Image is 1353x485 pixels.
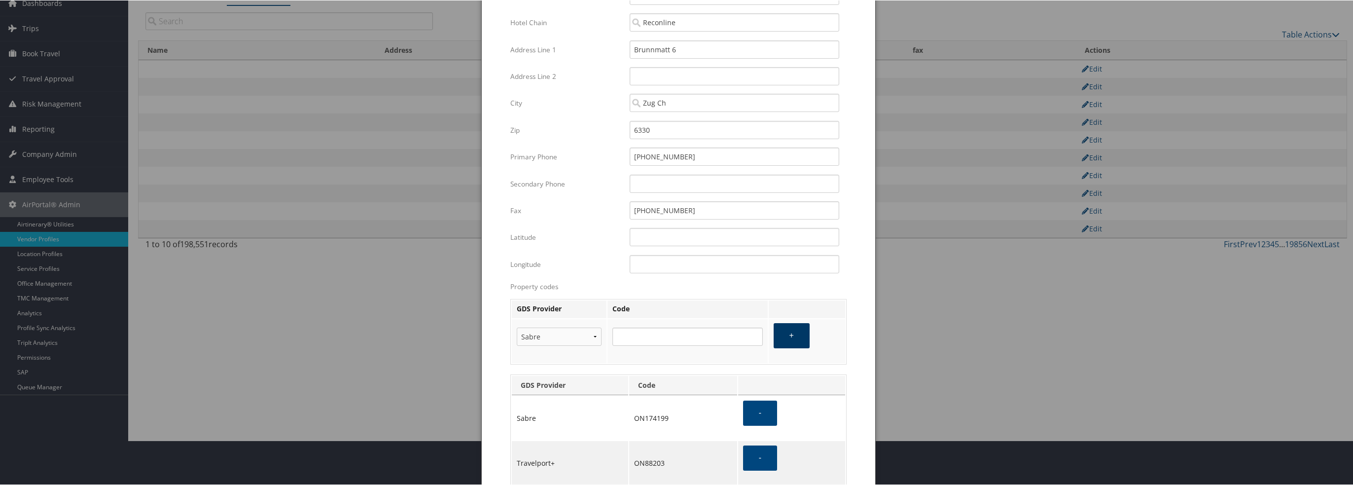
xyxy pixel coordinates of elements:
[774,323,810,348] button: +
[512,375,628,395] th: GDS Provider: activate to sort column descending
[510,147,622,166] label: Primary Phone
[512,300,606,318] th: GDS Provider
[510,174,622,193] label: Secondary Phone
[510,13,622,32] label: Hotel Chain
[510,120,622,139] label: Zip
[743,445,777,470] button: -
[743,400,777,425] button: -
[510,255,622,273] label: Longitude
[510,227,622,246] label: Latitude
[510,281,847,291] label: Property codes
[510,67,622,85] label: Address Line 2
[738,375,845,395] th: : activate to sort column ascending
[512,441,628,485] td: Travelport+
[510,201,622,220] label: Fax
[629,441,737,485] td: ON88203
[629,375,737,395] th: Code: activate to sort column ascending
[629,396,737,440] td: ON174199
[510,93,622,112] label: City
[607,300,768,318] th: Code
[510,40,622,59] label: Address Line 1
[512,396,628,440] td: Sabre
